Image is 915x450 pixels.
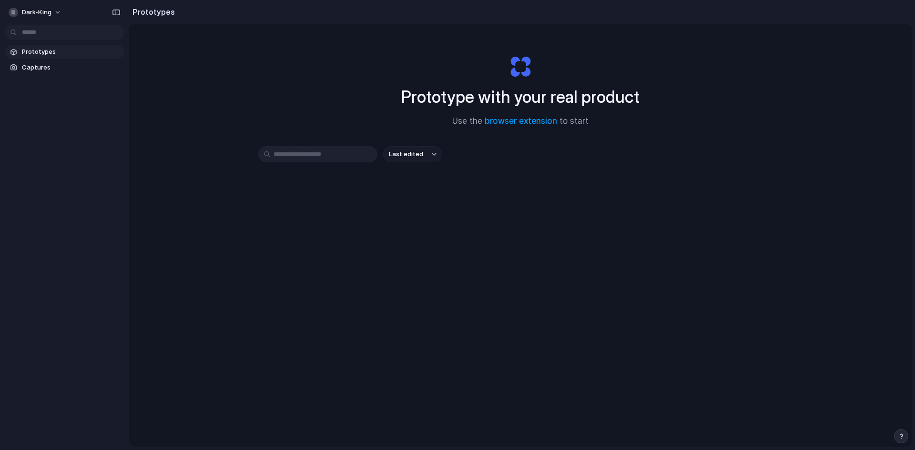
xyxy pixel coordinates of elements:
a: Prototypes [5,45,124,59]
span: Captures [22,63,120,72]
span: dark-king [22,8,51,17]
button: Last edited [383,146,442,162]
span: Prototypes [22,47,120,57]
h1: Prototype with your real product [401,84,640,110]
button: dark-king [5,5,66,20]
a: Captures [5,60,124,75]
h2: Prototypes [129,6,175,18]
a: browser extension [485,116,557,126]
span: Use the to start [452,115,589,128]
span: Last edited [389,150,423,159]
